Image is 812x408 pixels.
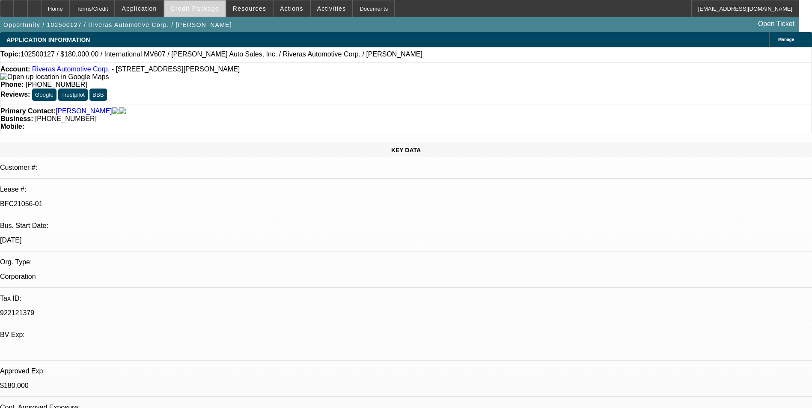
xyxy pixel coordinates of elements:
[0,115,33,122] strong: Business:
[119,107,126,115] img: linkedin-icon.png
[171,5,219,12] span: Credit Package
[164,0,226,17] button: Credit Package
[0,91,30,98] strong: Reviews:
[21,50,422,58] span: 102500127 / $180,000.00 / International MV607 / [PERSON_NAME] Auto Sales, Inc. / Riveras Automoti...
[112,107,119,115] img: facebook-icon.png
[778,37,794,42] span: Manage
[115,0,163,17] button: Application
[3,21,232,28] span: Opportunity / 102500127 / Riveras Automotive Corp. / [PERSON_NAME]
[0,73,109,81] img: Open up location in Google Maps
[226,0,273,17] button: Resources
[58,89,87,101] button: Trustpilot
[755,17,798,31] a: Open Ticket
[26,81,87,88] span: [PHONE_NUMBER]
[0,73,109,80] a: View Google Maps
[274,0,310,17] button: Actions
[391,147,421,154] span: KEY DATA
[6,36,90,43] span: APPLICATION INFORMATION
[280,5,303,12] span: Actions
[112,65,240,73] span: - [STREET_ADDRESS][PERSON_NAME]
[0,81,24,88] strong: Phone:
[89,89,107,101] button: BBB
[122,5,157,12] span: Application
[32,89,57,101] button: Google
[0,50,21,58] strong: Topic:
[311,0,353,17] button: Activities
[0,123,24,130] strong: Mobile:
[56,107,112,115] a: [PERSON_NAME]
[0,107,56,115] strong: Primary Contact:
[35,115,97,122] span: [PHONE_NUMBER]
[32,65,110,73] a: Riveras Automotive Corp.
[0,65,30,73] strong: Account:
[317,5,346,12] span: Activities
[233,5,266,12] span: Resources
